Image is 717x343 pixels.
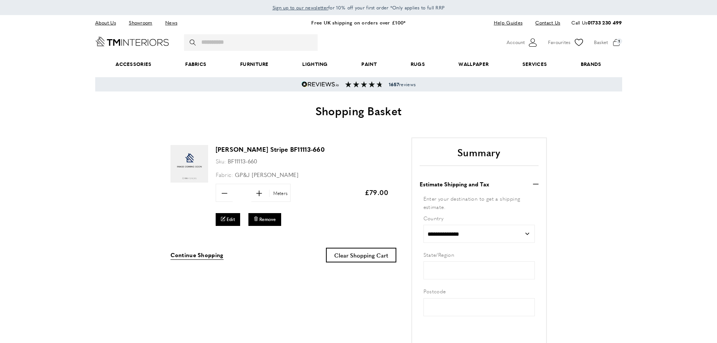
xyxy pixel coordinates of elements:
a: News [160,18,183,28]
span: Shopping Basket [315,102,402,119]
label: State/Region [423,250,535,259]
a: Services [505,53,564,76]
label: Postcode [423,287,535,295]
span: Meters [269,190,290,197]
strong: 1657 [389,81,399,88]
img: Reviews.io 5 stars [301,81,339,87]
a: 01733 230 499 [588,19,622,26]
button: Remove Penny Stripe BF11113-660 [248,213,281,226]
a: Free UK shipping on orders over £100* [311,19,405,26]
a: Rugs [394,53,442,76]
span: Favourites [548,38,571,46]
span: Fabric: [216,171,233,178]
a: [PERSON_NAME] Stripe BF11113-660 [216,145,325,154]
a: About Us [95,18,122,28]
span: Account [507,38,525,46]
span: Edit [227,216,235,223]
button: Estimate Shipping and Tax [420,180,539,189]
span: Sku: [216,157,226,165]
button: Clear Shopping Cart [326,248,396,262]
a: Penny Stripe BF11113-660 [170,177,208,184]
a: Furniture [223,53,285,76]
img: Reviews section [345,81,383,87]
a: Lighting [286,53,345,76]
a: Brands [564,53,618,76]
a: Wallpaper [442,53,505,76]
a: Contact Us [530,18,560,28]
p: Call Us [571,19,622,27]
span: reviews [389,81,416,87]
a: Help Guides [488,18,528,28]
button: Customer Account [507,37,539,48]
span: BF11113-660 [228,157,257,165]
span: £79.00 [365,188,389,197]
span: Continue Shopping [170,251,224,259]
span: Clear Shopping Cart [334,251,388,259]
a: Favourites [548,37,585,48]
span: Accessories [99,53,168,76]
a: Showroom [123,18,158,28]
a: Sign up to our newsletter [272,4,329,11]
a: Continue Shopping [170,250,224,260]
a: Paint [345,53,394,76]
a: Edit Penny Stripe BF11113-660 [216,213,241,226]
h2: Summary [420,146,539,166]
span: Remove [259,216,276,223]
span: for 10% off your first order *Only applies to full RRP [272,4,445,11]
img: Penny Stripe BF11113-660 [170,145,208,183]
label: Country [423,214,535,222]
strong: Estimate Shipping and Tax [420,180,489,189]
span: GP&J [PERSON_NAME] [235,171,298,178]
div: Enter your destination to get a shipping estimate. [423,194,535,211]
a: Fabrics [168,53,223,76]
button: Search [190,34,197,51]
a: Go to Home page [95,37,169,46]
